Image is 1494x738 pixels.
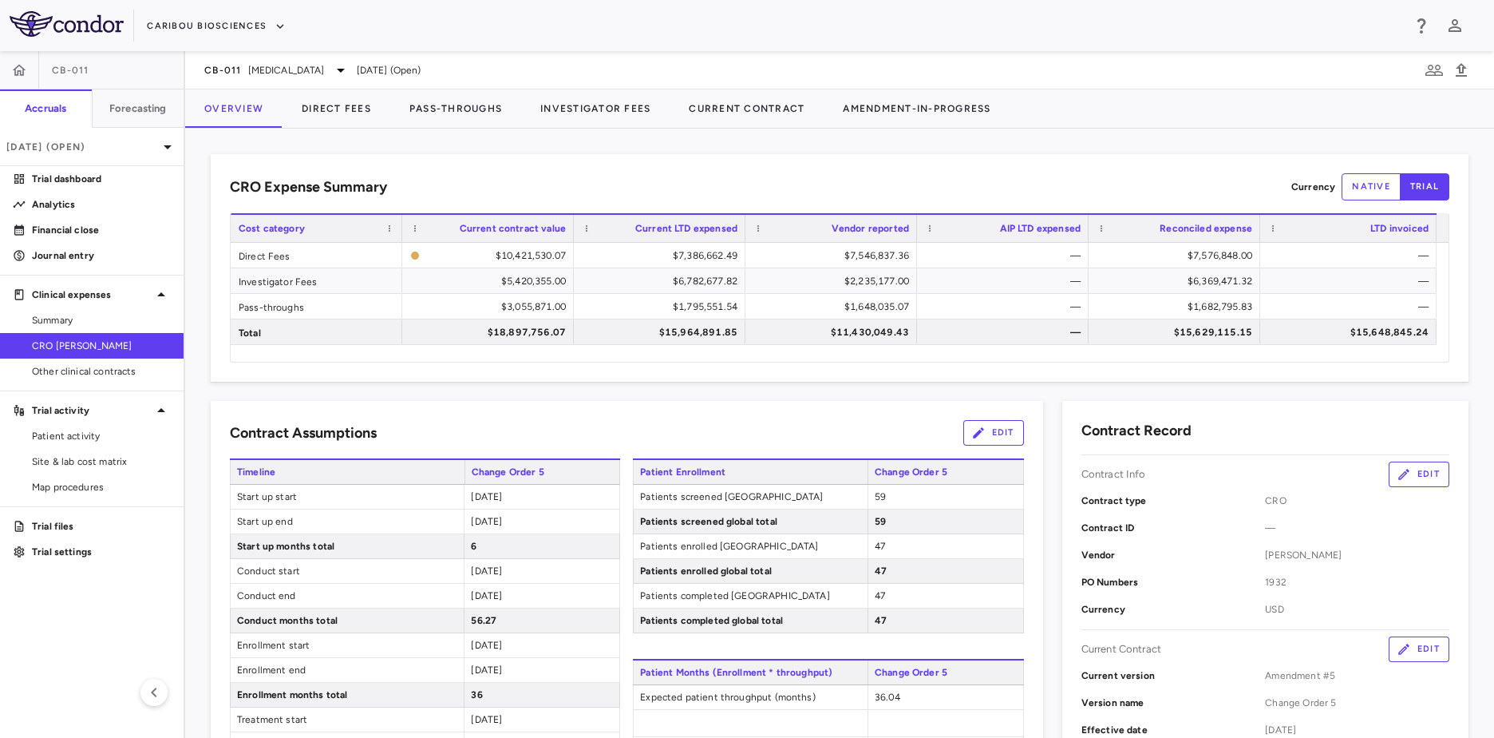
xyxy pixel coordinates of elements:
[390,89,521,128] button: Pass-Throughs
[824,89,1010,128] button: Amendment-In-Progress
[634,534,867,558] span: Patients enrolled [GEOGRAPHIC_DATA]
[868,661,1024,684] span: Change Order 5
[1400,173,1449,200] button: trial
[634,485,867,509] span: Patients screened [GEOGRAPHIC_DATA]
[109,101,167,116] h6: Forecasting
[471,590,502,601] span: [DATE]
[231,243,402,268] div: Direct Fees
[1265,669,1449,683] span: Amendment #5
[231,584,464,608] span: Conduct end
[635,223,737,234] span: Current LTD expensed
[239,223,305,234] span: Cost category
[204,64,242,77] span: CB-011
[1103,268,1252,294] div: $6,369,471.32
[471,714,502,725] span: [DATE]
[185,89,283,128] button: Overview
[231,658,464,682] span: Enrollment end
[875,491,886,502] span: 59
[1081,723,1266,737] p: Effective date
[231,294,402,319] div: Pass-throughs
[1081,696,1266,710] p: Version name
[1275,243,1429,268] div: —
[1265,575,1449,589] span: 1932
[231,268,402,293] div: Investigator Fees
[248,63,325,77] span: [MEDICAL_DATA]
[931,243,1081,268] div: —
[832,223,909,234] span: Vendor reported
[1081,669,1266,683] p: Current version
[231,708,464,732] span: Treatment start
[32,480,171,494] span: Map procedures
[633,661,868,684] span: Patient Months (Enrollment * throughput)
[471,615,496,626] span: 56.27
[760,268,909,294] div: $2,235,177.00
[230,460,464,484] span: Timeline
[231,485,464,509] span: Start up start
[521,89,670,128] button: Investigator Fees
[1103,243,1252,268] div: $7,576,848.00
[1265,521,1449,535] span: —
[760,243,909,268] div: $7,546,837.36
[634,510,867,534] span: Patients screened global total
[1389,637,1449,662] button: Edit
[417,294,566,319] div: $3,055,871.00
[410,244,566,267] span: The contract record and uploaded budget values do not match. Please review the contract record an...
[464,460,621,484] span: Change Order 5
[1103,319,1252,345] div: $15,629,115.15
[471,516,502,527] span: [DATE]
[875,516,886,527] span: 59
[32,172,171,186] p: Trial dashboard
[1081,467,1146,482] p: Contract Info
[231,534,464,558] span: Start up months total
[588,294,737,319] div: $1,795,551.54
[471,689,482,700] span: 36
[1103,294,1252,319] div: $1,682,795.83
[1000,223,1081,234] span: AIP LTD expensed
[25,101,66,116] h6: Accruals
[283,89,390,128] button: Direct Fees
[1081,521,1266,535] p: Contract ID
[963,420,1024,446] button: Edit
[1081,642,1161,657] p: Current Contract
[1265,602,1449,617] span: USD
[634,584,867,608] span: Patients completed [GEOGRAPHIC_DATA]
[588,319,737,345] div: $15,964,891.85
[32,429,171,443] span: Patient activity
[32,288,152,302] p: Clinical expenses
[1265,723,1449,737] span: [DATE]
[6,140,158,154] p: [DATE] (Open)
[426,243,566,268] div: $10,421,530.07
[230,423,377,444] h6: Contract Assumptions
[760,319,909,345] div: $11,430,049.43
[1275,294,1429,319] div: —
[634,685,867,709] span: Expected patient throughput (months)
[417,319,566,345] div: $18,897,756.07
[670,89,824,128] button: Current Contract
[231,559,464,583] span: Conduct start
[1265,696,1449,710] span: Change Order 5
[634,559,867,583] span: Patients enrolled global total
[868,460,1024,484] span: Change Order 5
[32,197,171,212] p: Analytics
[147,14,286,39] button: Caribou Biosciences
[231,609,464,633] span: Conduct months total
[588,243,737,268] div: $7,386,662.49
[32,339,171,353] span: CRO [PERSON_NAME]
[760,294,909,319] div: $1,648,035.07
[1081,602,1266,617] p: Currency
[875,541,885,552] span: 47
[52,64,89,77] span: CB-011
[1081,575,1266,589] p: PO Numbers
[231,633,464,657] span: Enrollment start
[1275,268,1429,294] div: —
[634,609,867,633] span: Patients completed global total
[471,491,502,502] span: [DATE]
[231,319,402,344] div: Total
[32,223,171,237] p: Financial close
[231,510,464,534] span: Start up end
[1370,223,1429,234] span: LTD invoiced
[32,313,171,327] span: Summary
[10,11,124,37] img: logo-full-BYUhSk78.svg
[1265,494,1449,508] span: CRO
[32,519,171,534] p: Trial files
